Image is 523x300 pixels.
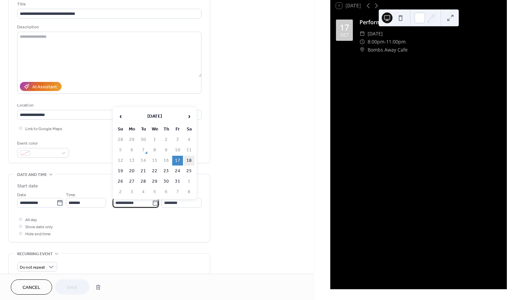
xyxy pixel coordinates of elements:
[340,23,349,32] div: 17
[138,145,149,155] td: 7
[184,110,194,123] span: ›
[115,177,126,186] td: 26
[138,135,149,145] td: 30
[115,166,126,176] td: 19
[17,140,68,147] div: Event color
[368,46,408,54] span: Bombs Away Cafe
[386,38,406,46] span: 11:00pm
[161,156,172,166] td: 16
[17,250,53,258] span: Recurring event
[172,124,183,134] th: Fr
[340,33,349,37] div: Oct
[384,38,386,46] span: -
[172,177,183,186] td: 31
[17,24,200,31] div: Description
[11,279,52,295] button: Cancel
[138,177,149,186] td: 28
[126,124,137,134] th: Mo
[172,156,183,166] td: 17
[149,156,160,166] td: 15
[25,216,37,223] span: All day
[115,145,126,155] td: 5
[172,145,183,155] td: 10
[25,223,53,231] span: Show date only
[184,124,194,134] th: Sa
[161,166,172,176] td: 23
[149,177,160,186] td: 29
[360,18,501,26] div: Performance with Fireable Offense
[161,135,172,145] td: 2
[115,135,126,145] td: 28
[17,102,200,109] div: Location
[149,145,160,155] td: 8
[149,166,160,176] td: 22
[360,30,365,38] div: ​
[20,264,45,271] span: Do not repeat
[115,156,126,166] td: 12
[32,84,57,91] div: AI Assistant
[172,187,183,197] td: 7
[149,124,160,134] th: We
[66,191,75,199] span: Time
[126,135,137,145] td: 29
[184,156,194,166] td: 18
[172,135,183,145] td: 3
[360,38,365,46] div: ​
[149,187,160,197] td: 5
[17,171,47,178] span: Date and time
[368,38,384,46] span: 8:00pm
[20,82,62,91] button: AI Assistant
[115,110,125,123] span: ‹
[126,156,137,166] td: 13
[126,187,137,197] td: 3
[368,30,383,38] span: [DATE]
[126,145,137,155] td: 6
[161,124,172,134] th: Th
[115,124,126,134] th: Su
[25,231,51,238] span: Hide end time
[17,183,38,190] div: Start date
[23,284,40,291] span: Cancel
[172,166,183,176] td: 24
[360,46,365,54] div: ​
[161,177,172,186] td: 30
[184,135,194,145] td: 4
[184,177,194,186] td: 1
[184,166,194,176] td: 25
[161,187,172,197] td: 6
[126,166,137,176] td: 20
[149,135,160,145] td: 1
[126,177,137,186] td: 27
[138,166,149,176] td: 21
[138,156,149,166] td: 14
[138,124,149,134] th: Tu
[25,125,62,132] span: Link to Google Maps
[126,109,183,124] th: [DATE]
[161,145,172,155] td: 9
[17,1,200,8] div: Title
[184,187,194,197] td: 8
[184,145,194,155] td: 11
[17,191,26,199] span: Date
[138,187,149,197] td: 4
[115,187,126,197] td: 2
